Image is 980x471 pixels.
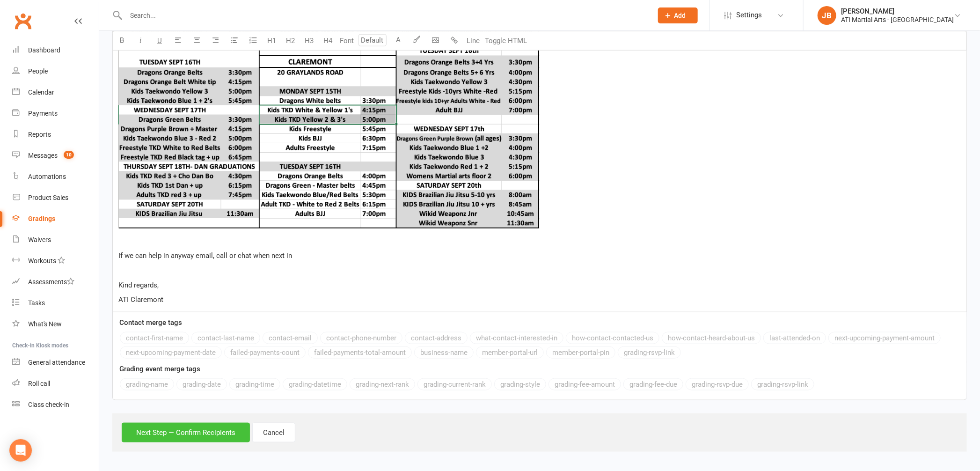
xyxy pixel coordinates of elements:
span: If we can help in anyway email, call or chat when next in [118,251,292,260]
a: Roll call [12,373,99,394]
a: Gradings [12,208,99,229]
div: Workouts [28,257,56,265]
label: Grading event merge tags [119,363,200,375]
div: Messages [28,152,58,159]
div: Open Intercom Messenger [9,439,32,462]
span: ATI Claremont [118,295,163,304]
a: Waivers [12,229,99,250]
a: Product Sales [12,187,99,208]
button: Toggle HTML [483,31,529,50]
div: Automations [28,173,66,180]
button: H3 [300,31,319,50]
a: Calendar [12,82,99,103]
button: Font [337,31,356,50]
button: H2 [281,31,300,50]
a: Tasks [12,293,99,314]
button: H4 [319,31,337,50]
button: A [389,31,408,50]
button: Cancel [252,423,295,442]
div: Calendar [28,88,54,96]
span: U [157,37,162,45]
div: Assessments [28,278,74,286]
input: Default [358,34,387,46]
a: Workouts [12,250,99,272]
div: Tasks [28,299,45,307]
div: Payments [28,110,58,117]
div: [PERSON_NAME] [841,7,954,15]
div: JB [818,6,836,25]
div: General attendance [28,359,85,366]
a: Payments [12,103,99,124]
div: People [28,67,48,75]
div: Roll call [28,380,50,387]
label: Contact merge tags [119,317,182,328]
div: ATI Martial Arts - [GEOGRAPHIC_DATA] [841,15,954,24]
div: Gradings [28,215,55,222]
a: What's New [12,314,99,335]
div: Reports [28,131,51,138]
span: Settings [736,5,762,26]
button: U [150,31,169,50]
a: Class kiosk mode [12,394,99,415]
input: Search... [123,9,646,22]
button: Next Step — Confirm Recipients [122,423,250,442]
div: Product Sales [28,194,68,201]
span: Add [674,12,686,19]
div: What's New [28,320,62,328]
a: People [12,61,99,82]
button: Add [658,7,698,23]
a: Automations [12,166,99,187]
a: Assessments [12,272,99,293]
button: H1 [263,31,281,50]
div: Waivers [28,236,51,243]
a: Dashboard [12,40,99,61]
a: General attendance kiosk mode [12,352,99,373]
a: Messages 10 [12,145,99,166]
div: Class check-in [28,401,69,408]
a: Reports [12,124,99,145]
a: Clubworx [11,9,35,33]
div: Dashboard [28,46,60,54]
span: 10 [64,151,74,159]
span: Kind regards, [118,281,159,289]
button: Line [464,31,483,50]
